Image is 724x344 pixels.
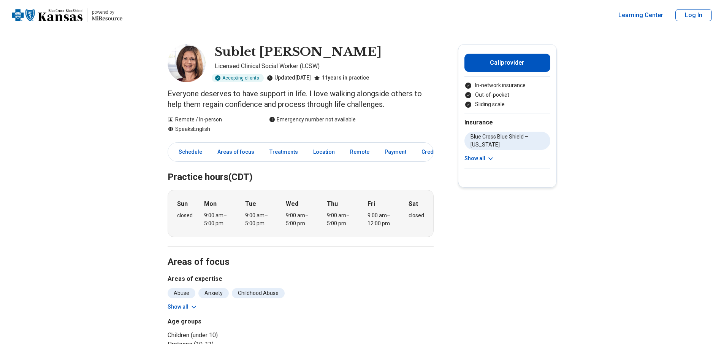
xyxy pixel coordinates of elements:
[177,199,188,209] strong: Sun
[204,199,217,209] strong: Mon
[464,100,550,108] li: Sliding scale
[327,212,356,228] div: 9:00 am – 5:00 pm
[286,199,298,209] strong: Wed
[309,144,339,160] a: Location
[409,212,424,220] div: closed
[368,212,397,228] div: 9:00 am – 12:00 pm
[464,54,550,72] button: Callprovider
[168,274,434,283] h3: Areas of expertise
[213,144,259,160] a: Areas of focus
[12,3,122,27] a: Home page
[232,288,285,298] li: Childhood Abuse
[168,44,206,82] img: Sublet Tricia, Licensed Clinical Social Worker (LCSW)
[168,288,195,298] li: Abuse
[168,317,298,326] h3: Age groups
[245,199,256,209] strong: Tue
[464,91,550,99] li: Out-of-pocket
[245,212,274,228] div: 9:00 am – 5:00 pm
[265,144,303,160] a: Treatments
[464,132,550,150] li: Blue Cross Blue Shield – [US_STATE]
[368,199,375,209] strong: Fri
[314,74,369,82] div: 11 years in practice
[168,190,434,237] div: When does the program meet?
[345,144,374,160] a: Remote
[409,199,418,209] strong: Sat
[269,116,356,124] div: Emergency number not available
[168,125,254,133] div: Speaks English
[168,153,434,184] h2: Practice hours (CDT)
[464,154,494,162] button: Show all
[286,212,315,228] div: 9:00 am – 5:00 pm
[168,303,198,311] button: Show all
[464,81,550,108] ul: Payment options
[168,88,434,110] p: Everyone deserves to have support in life. I love walking alongside others to help them regain co...
[215,44,382,60] h1: Sublet [PERSON_NAME]
[92,9,122,15] p: powered by
[168,237,434,269] h2: Areas of focus
[675,9,712,21] button: Log In
[380,144,411,160] a: Payment
[464,81,550,89] li: In-network insurance
[215,62,434,71] p: Licensed Clinical Social Worker (LCSW)
[168,331,298,340] li: Children (under 10)
[204,212,233,228] div: 9:00 am – 5:00 pm
[212,74,264,82] div: Accepting clients
[618,11,663,20] a: Learning Center
[417,144,455,160] a: Credentials
[267,74,311,82] div: Updated [DATE]
[198,288,229,298] li: Anxiety
[177,212,193,220] div: closed
[168,116,254,124] div: Remote / In-person
[170,144,207,160] a: Schedule
[464,118,550,127] h2: Insurance
[327,199,338,209] strong: Thu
